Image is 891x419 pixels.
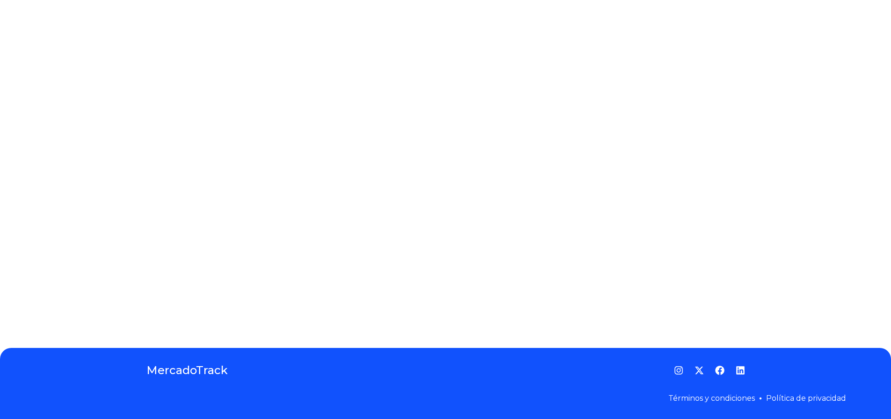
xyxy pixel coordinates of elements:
[668,394,755,403] a: Términos y condiciones
[695,366,704,375] a: Twitter
[715,366,724,375] a: Facebook
[674,366,683,375] a: Instagram
[766,394,846,403] a: Política de privacidad
[736,366,745,375] a: LinkedIn
[146,363,228,378] a: MercadoTrack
